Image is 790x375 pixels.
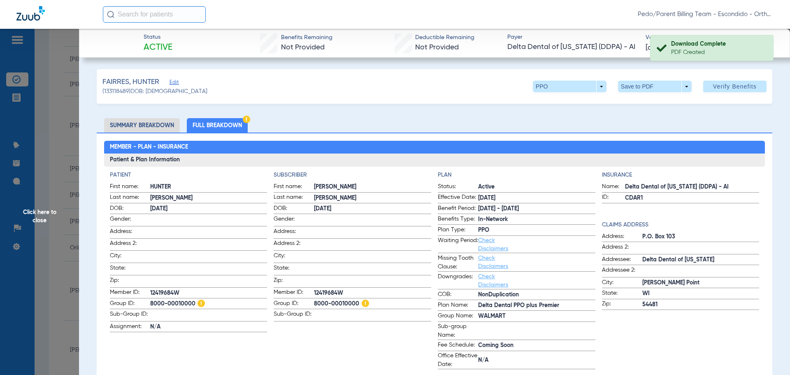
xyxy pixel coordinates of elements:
[713,83,757,90] span: Verify Benefits
[478,255,508,269] a: Check Disclaimers
[110,182,150,192] span: First name:
[150,323,267,331] span: N/A
[104,118,180,133] li: Summary Breakdown
[438,204,478,214] span: Benefit Period:
[274,171,431,179] h4: Subscriber
[438,312,478,321] span: Group Name:
[274,193,314,203] span: Last name:
[438,322,478,340] span: Sub-group Name:
[478,356,595,365] span: N/A
[197,300,205,307] img: Hazard
[102,87,207,96] span: (133118489) DOB: [DEMOGRAPHIC_DATA]
[110,310,150,321] span: Sub-Group ID:
[618,81,692,92] button: Save to PDF
[478,194,595,203] span: [DATE]
[187,118,248,133] li: Full Breakdown
[274,310,314,321] span: Sub-Group ID:
[438,236,478,253] span: Waiting Period:
[103,6,206,23] input: Search for patients
[703,81,767,92] button: Verify Benefits
[150,289,267,298] span: 12419684W
[478,291,595,299] span: NonDuplication
[602,232,642,242] span: Address:
[533,81,606,92] button: PPO
[274,264,314,275] span: State:
[438,182,478,192] span: Status:
[170,79,177,87] span: Edit
[314,289,431,298] span: 12419684W
[274,227,314,238] span: Address:
[749,335,790,375] iframe: Chat Widget
[438,171,595,179] app-breakdown-title: Plan
[602,221,760,229] h4: Claims Address
[671,48,766,56] div: PDF Created
[110,264,150,275] span: State:
[314,300,431,308] span: 8000-00010000
[625,183,760,191] span: Delta Dental of [US_STATE] (DDPA) - AI
[602,278,642,288] span: City:
[478,274,508,288] a: Check Disclaimers
[642,256,760,264] span: Delta Dental of [US_STATE]
[314,183,431,191] span: [PERSON_NAME]
[438,226,478,235] span: Plan Type:
[478,183,595,191] span: Active
[274,215,314,226] span: Gender:
[478,301,595,310] span: Delta Dental PPO plus Premier
[110,193,150,203] span: Last name:
[642,279,760,287] span: [PERSON_NAME] Point
[274,299,314,309] span: Group ID:
[602,182,625,192] span: Name:
[362,300,369,307] img: Hazard
[646,43,666,53] span: [DATE]
[478,215,595,224] span: In-Network
[104,141,765,154] h2: Member - Plan - Insurance
[478,226,595,235] span: PPO
[507,33,639,42] span: Payer
[642,300,760,309] span: 54481
[478,205,595,213] span: [DATE] - [DATE]
[602,300,642,310] span: Zip:
[274,276,314,287] span: Zip:
[150,300,267,308] span: 8000-00010000
[274,204,314,214] span: DOB:
[602,243,642,254] span: Address 2:
[478,312,595,321] span: WALMART
[507,42,639,52] span: Delta Dental of [US_STATE] (DDPA) - AI
[478,238,508,252] a: Check Disclaimers
[107,11,114,18] img: Search Icon
[438,341,478,351] span: Fee Schedule:
[144,33,172,42] span: Status
[438,301,478,311] span: Plan Name:
[281,44,325,51] span: Not Provided
[478,341,595,350] span: Coming Soon
[110,227,150,238] span: Address:
[438,193,478,203] span: Effective Date:
[415,44,459,51] span: Not Provided
[110,299,150,309] span: Group ID:
[110,288,150,298] span: Member ID:
[438,290,478,300] span: COB:
[438,254,478,271] span: Missing Tooth Clause:
[110,322,150,332] span: Assignment:
[602,193,625,203] span: ID:
[438,215,478,225] span: Benefits Type:
[602,255,642,265] span: Addressee:
[438,273,478,289] span: Downgrades:
[274,288,314,298] span: Member ID:
[110,276,150,287] span: Zip:
[144,42,172,54] span: Active
[102,77,159,87] span: FAIRRES, HUNTER
[110,252,150,263] span: City:
[314,205,431,213] span: [DATE]
[281,33,332,42] span: Benefits Remaining
[602,289,642,299] span: State:
[671,40,766,48] div: Download Complete
[110,215,150,226] span: Gender:
[625,194,760,203] span: CDAR1
[642,233,760,241] span: P.O. Box 103
[602,171,760,179] app-breakdown-title: Insurance
[150,194,267,203] span: [PERSON_NAME]
[642,289,760,298] span: WI
[110,171,267,179] app-breakdown-title: Patient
